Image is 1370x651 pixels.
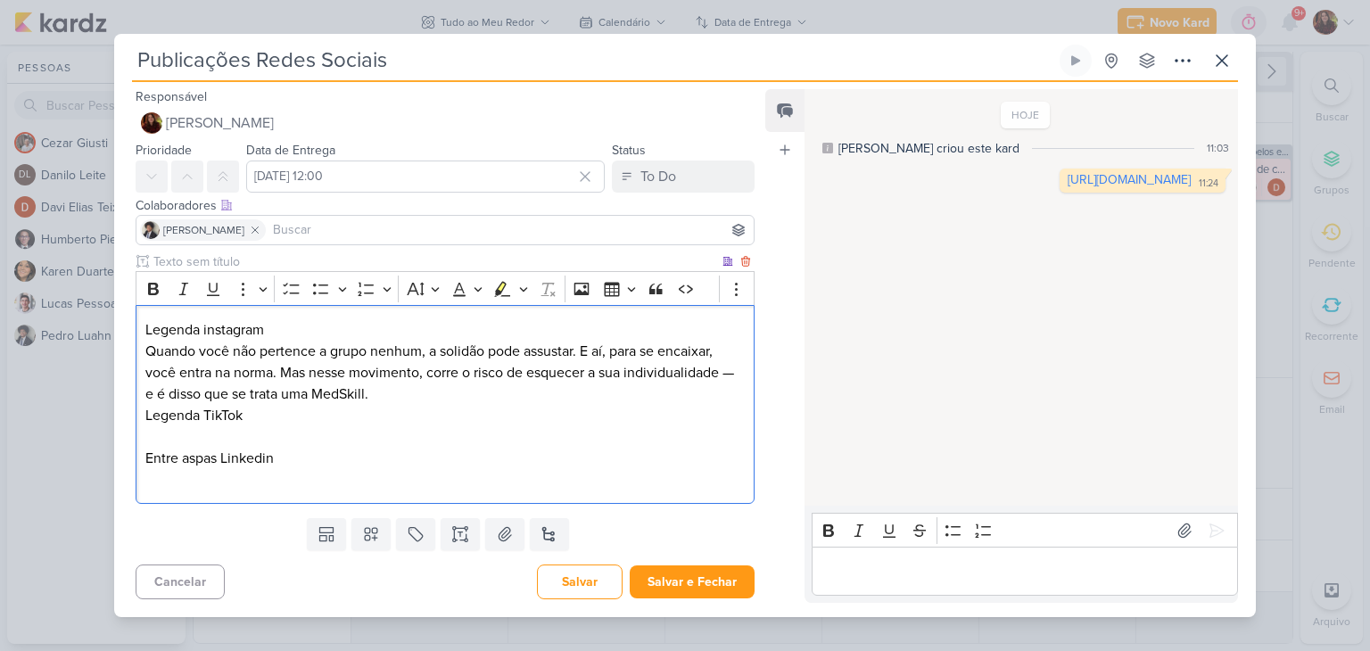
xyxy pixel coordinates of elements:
[246,161,605,193] input: Select a date
[136,89,207,104] label: Responsável
[812,513,1238,548] div: Editor toolbar
[145,319,745,341] p: Legenda instagram
[1069,54,1083,68] div: Ligar relógio
[145,405,745,426] p: Legenda TikTok
[630,565,755,598] button: Salvar e Fechar
[150,252,719,271] input: Texto sem título
[1199,177,1218,191] div: 11:24
[136,107,755,139] button: [PERSON_NAME]
[246,143,335,158] label: Data de Entrega
[1207,140,1229,156] div: 11:03
[163,222,244,238] span: [PERSON_NAME]
[145,341,745,405] p: Quando você não pertence a grupo nenhum, a solidão pode assustar. E aí, para se encaixar, você en...
[537,564,623,599] button: Salvar
[145,448,745,469] p: Entre aspas Linkedin
[141,112,162,134] img: Jaqueline Molina
[136,196,755,215] div: Colaboradores
[142,221,160,239] img: Pedro Luahn Simões
[166,112,274,134] span: [PERSON_NAME]
[132,45,1056,77] input: Kard Sem Título
[136,305,755,504] div: Editor editing area: main
[812,547,1238,596] div: Editor editing area: main
[136,143,192,158] label: Prioridade
[612,161,755,193] button: To Do
[269,219,750,241] input: Buscar
[136,564,225,599] button: Cancelar
[136,271,755,306] div: Editor toolbar
[612,143,646,158] label: Status
[640,166,676,187] div: To Do
[838,139,1019,158] div: [PERSON_NAME] criou este kard
[1068,172,1191,187] a: [URL][DOMAIN_NAME]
